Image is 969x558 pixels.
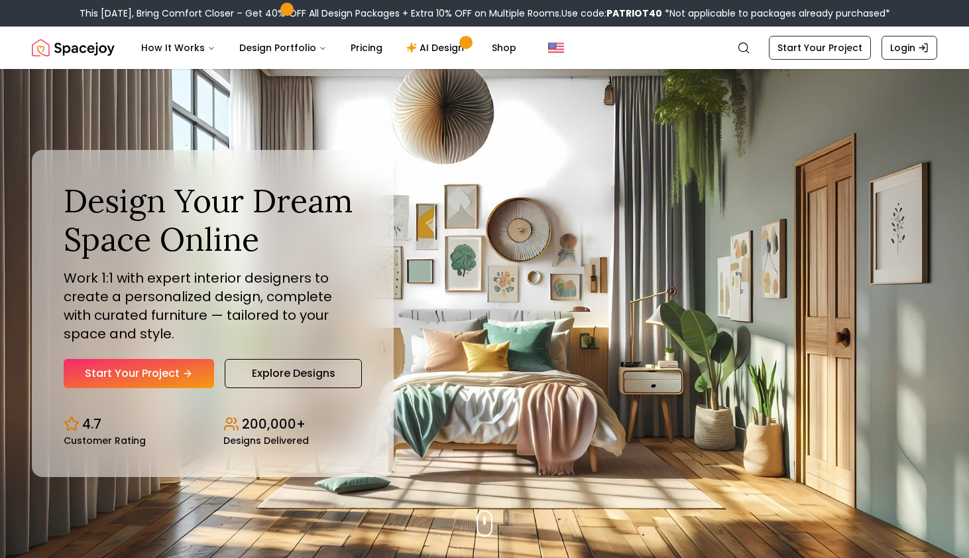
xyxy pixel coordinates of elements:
[32,35,115,61] a: Spacejoy
[32,27,937,69] nav: Global
[80,7,890,20] div: This [DATE], Bring Comfort Closer – Get 40% OFF All Design Packages + Extra 10% OFF on Multiple R...
[64,404,362,445] div: Design stats
[561,7,662,20] span: Use code:
[606,7,662,20] b: PATRIOT40
[64,359,214,388] a: Start Your Project
[662,7,890,20] span: *Not applicable to packages already purchased*
[882,36,937,60] a: Login
[225,359,362,388] a: Explore Designs
[131,35,527,61] nav: Main
[340,35,393,61] a: Pricing
[242,415,306,433] p: 200,000+
[481,35,527,61] a: Shop
[82,415,101,433] p: 4.7
[223,436,309,445] small: Designs Delivered
[396,35,479,61] a: AI Design
[64,182,362,258] h1: Design Your Dream Space Online
[548,40,564,56] img: United States
[64,436,146,445] small: Customer Rating
[229,35,337,61] button: Design Portfolio
[32,35,115,61] img: Spacejoy Logo
[769,36,871,60] a: Start Your Project
[131,35,226,61] button: How It Works
[64,269,362,343] p: Work 1:1 with expert interior designers to create a personalized design, complete with curated fu...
